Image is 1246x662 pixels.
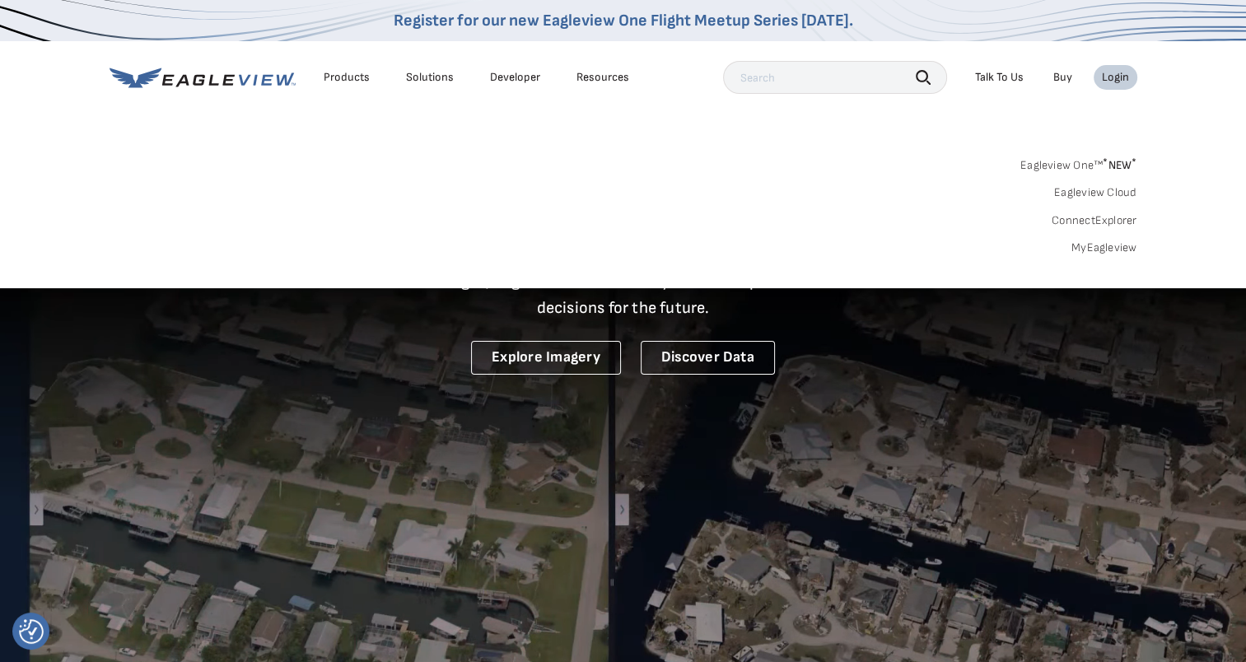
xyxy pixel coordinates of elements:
[975,70,1024,85] div: Talk To Us
[1054,185,1137,200] a: Eagleview Cloud
[1102,70,1129,85] div: Login
[1052,213,1137,228] a: ConnectExplorer
[19,619,44,644] img: Revisit consent button
[1071,240,1137,255] a: MyEagleview
[1053,70,1072,85] a: Buy
[1020,153,1137,172] a: Eagleview One™*NEW*
[641,341,775,375] a: Discover Data
[324,70,370,85] div: Products
[576,70,629,85] div: Resources
[394,11,853,30] a: Register for our new Eagleview One Flight Meetup Series [DATE].
[471,341,621,375] a: Explore Imagery
[406,70,454,85] div: Solutions
[723,61,947,94] input: Search
[19,619,44,644] button: Consent Preferences
[490,70,540,85] a: Developer
[1103,158,1136,172] span: NEW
